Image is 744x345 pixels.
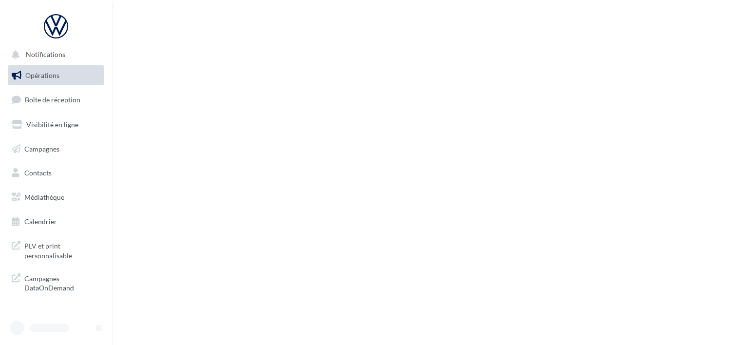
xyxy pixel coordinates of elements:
span: Campagnes DataOnDemand [24,272,100,293]
span: Médiathèque [24,193,64,201]
span: Boîte de réception [25,96,80,104]
span: PLV et print personnalisable [24,239,100,260]
span: Campagnes [24,144,59,153]
a: Contacts [6,163,106,183]
span: Visibilité en ligne [26,120,78,129]
a: Visibilité en ligne [6,115,106,135]
a: Campagnes DataOnDemand [6,268,106,297]
a: PLV et print personnalisable [6,235,106,264]
a: Opérations [6,65,106,86]
span: Calendrier [24,217,57,226]
a: Campagnes [6,139,106,159]
span: Notifications [26,51,65,59]
a: Calendrier [6,211,106,232]
span: Contacts [24,169,52,177]
span: Opérations [25,71,59,79]
a: Boîte de réception [6,89,106,110]
a: Médiathèque [6,187,106,208]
